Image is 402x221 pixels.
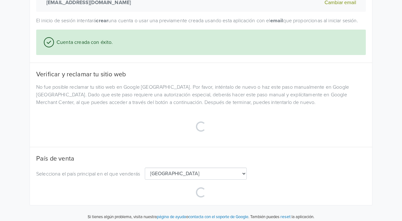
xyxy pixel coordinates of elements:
[54,38,113,46] span: Cuenta creada con éxito.
[36,71,366,78] h5: Verificar y reclamar tu sitio web
[88,214,249,220] p: Si tienes algún problema, visita nuestra o .
[280,213,291,220] button: reset
[249,213,314,220] p: También puedes la aplicación.
[157,214,186,219] a: página de ayuda
[36,17,366,24] p: El inicio de sesión intentará una cuenta o usar una previamente creada usando esta aplicación con...
[31,83,371,106] div: No fue posible reclamar tu sitio web en Google [GEOGRAPHIC_DATA]. Por favor, inténtalo de nuevo o...
[188,214,248,219] a: contacta con el soporte de Google
[270,17,283,24] strong: email
[36,155,366,162] h5: País de venta
[96,17,108,24] strong: crear
[36,170,140,178] p: Selecciona el país principal en el que venderás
